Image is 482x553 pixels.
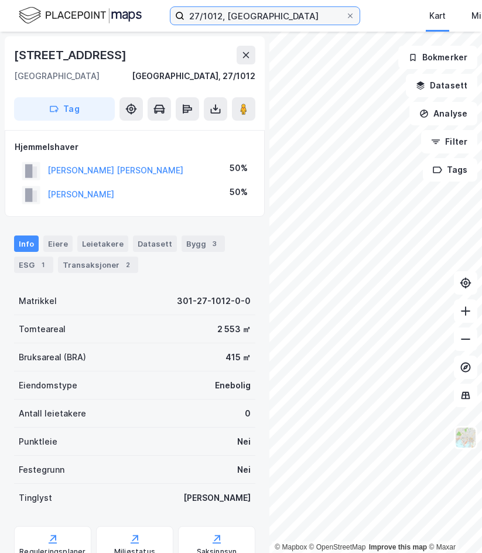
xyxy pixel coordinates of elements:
div: Antall leietakere [19,407,86,421]
a: Mapbox [275,543,307,551]
div: 301-27-1012-0-0 [177,294,251,308]
div: Punktleie [19,435,57,449]
div: Bygg [182,235,225,252]
div: 3 [208,238,220,250]
input: Søk på adresse, matrikkel, gårdeiere, leietakere eller personer [184,7,346,25]
div: 415 ㎡ [225,350,251,364]
div: Eiere [43,235,73,252]
img: logo.f888ab2527a4732fd821a326f86c7f29.svg [19,5,142,26]
div: Transaksjoner [58,257,138,273]
div: [GEOGRAPHIC_DATA], 27/1012 [132,69,255,83]
div: 2 [122,259,134,271]
button: Tag [14,97,115,121]
div: 0 [245,407,251,421]
div: Bruksareal (BRA) [19,350,86,364]
div: 50% [230,161,248,175]
div: Kart [429,9,446,23]
iframe: Chat Widget [423,497,482,553]
div: [STREET_ADDRESS] [14,46,129,64]
button: Tags [423,158,477,182]
div: Tinglyst [19,491,52,505]
div: ESG [14,257,53,273]
button: Analyse [409,102,477,125]
div: 50% [230,185,248,199]
div: Hjemmelshaver [15,140,255,154]
a: OpenStreetMap [309,543,366,551]
div: 1 [37,259,49,271]
div: Matrikkel [19,294,57,308]
img: Z [454,426,477,449]
div: Datasett [133,235,177,252]
button: Filter [421,130,477,153]
div: Kontrollprogram for chat [423,497,482,553]
button: Bokmerker [398,46,477,69]
div: Nei [237,435,251,449]
div: Tomteareal [19,322,66,336]
div: Enebolig [215,378,251,392]
div: Nei [237,463,251,477]
a: Improve this map [369,543,427,551]
div: Info [14,235,39,252]
div: Eiendomstype [19,378,77,392]
div: Festegrunn [19,463,64,477]
div: 2 553 ㎡ [217,322,251,336]
div: [GEOGRAPHIC_DATA] [14,69,100,83]
button: Datasett [406,74,477,97]
div: Leietakere [77,235,128,252]
div: [PERSON_NAME] [183,491,251,505]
